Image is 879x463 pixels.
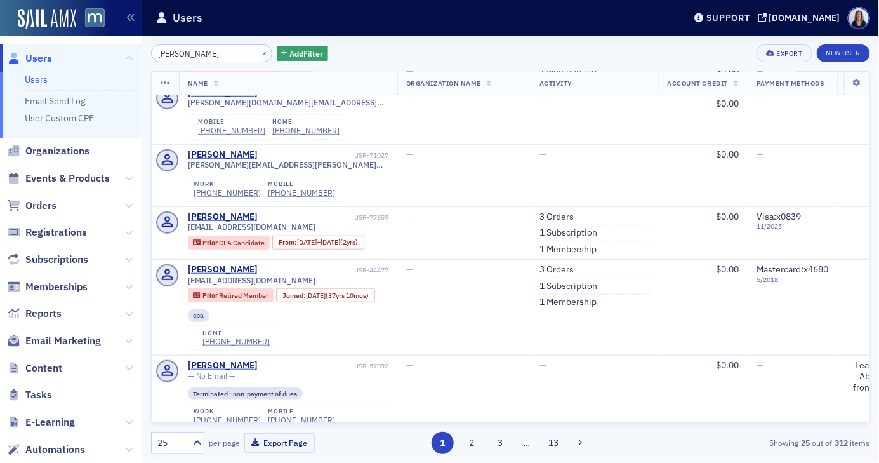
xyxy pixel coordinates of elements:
span: [EMAIL_ADDRESS][DOMAIN_NAME] [188,276,316,285]
span: Joined : [282,292,307,300]
span: Memberships [25,280,88,294]
span: [DATE] [306,291,326,300]
span: — [406,98,413,109]
span: Retired Member [219,291,268,300]
div: Joined: 1987-10-12 00:00:00 [276,288,375,302]
button: 1 [432,432,454,454]
a: Automations [7,443,85,457]
span: Orders [25,199,56,213]
a: View Homepage [76,8,105,30]
div: Prior: Prior: Retired Member [188,288,274,302]
button: 2 [461,432,483,454]
span: — [539,98,546,109]
span: — [757,359,763,371]
button: 13 [543,432,565,454]
div: From: 2022-09-09 00:00:00 [272,236,364,250]
span: — [406,359,413,371]
span: $0.00 [716,149,739,160]
a: [PHONE_NUMBER] [194,415,261,425]
div: – (2yrs) [297,238,358,246]
span: [PERSON_NAME][EMAIL_ADDRESS][PERSON_NAME][DOMAIN_NAME] [188,160,389,170]
div: Export [777,50,803,57]
span: [EMAIL_ADDRESS][DOMAIN_NAME] [188,222,316,232]
span: … [519,437,536,448]
div: USR-44477 [260,266,388,274]
span: [PERSON_NAME][DOMAIN_NAME][EMAIL_ADDRESS][PERSON_NAME][DOMAIN_NAME] [188,98,389,107]
a: Reports [7,307,62,321]
span: [DATE] [321,238,340,246]
button: AddFilter [277,46,329,62]
a: [PERSON_NAME] [188,360,258,372]
a: Tasks [7,388,52,402]
strong: 25 [799,437,812,448]
a: Memberships [7,280,88,294]
a: 3 Orders [539,264,574,276]
span: Payment Methods [757,79,824,88]
a: Users [25,74,48,85]
span: E-Learning [25,415,75,429]
span: Tasks [25,388,52,402]
a: [PHONE_NUMBER] [202,337,270,346]
div: home [202,330,270,337]
span: — [757,98,763,109]
label: per page [209,437,240,448]
div: [PHONE_NUMBER] [268,415,335,425]
div: mobile [268,180,335,188]
a: 1 Membership [539,244,597,255]
button: Export Page [244,433,315,453]
span: [DATE] [297,238,317,246]
a: [PERSON_NAME] [188,211,258,223]
span: Profile [848,7,870,29]
span: $0.00 [716,98,739,109]
a: [PHONE_NUMBER] [198,126,265,135]
div: USR-71027 [260,151,388,159]
a: Registrations [7,225,87,239]
a: [PHONE_NUMBER] [268,188,335,198]
a: Orders [7,199,56,213]
span: From : [279,238,298,246]
span: $0.00 [716,211,739,222]
strong: 312 [833,437,850,448]
a: Email Marketing [7,334,101,348]
span: Mastercard : x4680 [757,264,828,275]
span: Account Credit [668,79,728,88]
img: SailAMX [18,9,76,29]
a: 1 Subscription [539,227,597,239]
div: [PHONE_NUMBER] [272,126,340,135]
span: 11 / 2025 [757,222,828,231]
div: mobile [198,118,265,126]
a: Email Send Log [25,95,85,107]
h1: Users [173,10,202,25]
a: [PERSON_NAME] [188,264,258,276]
span: Activity [539,79,572,88]
div: 25 [157,436,185,450]
div: work [194,180,261,188]
div: [DOMAIN_NAME] [769,12,840,23]
a: 1 Membership [539,297,597,308]
div: cpa [188,309,210,322]
a: [PERSON_NAME] [188,149,258,161]
div: Support [706,12,750,23]
span: Users [25,51,52,65]
div: mobile [268,408,335,415]
span: — [539,149,546,160]
span: Visa : x0839 [757,211,801,222]
a: Prior CPA Candidate [193,238,264,246]
div: USR-57092 [260,362,388,370]
span: — [406,149,413,160]
div: Prior: Prior: CPA Candidate [188,236,270,250]
a: [PHONE_NUMBER] [194,188,261,198]
div: Showing out of items [639,437,870,448]
a: Events & Products [7,171,110,185]
button: × [259,47,270,58]
img: SailAMX [85,8,105,28]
